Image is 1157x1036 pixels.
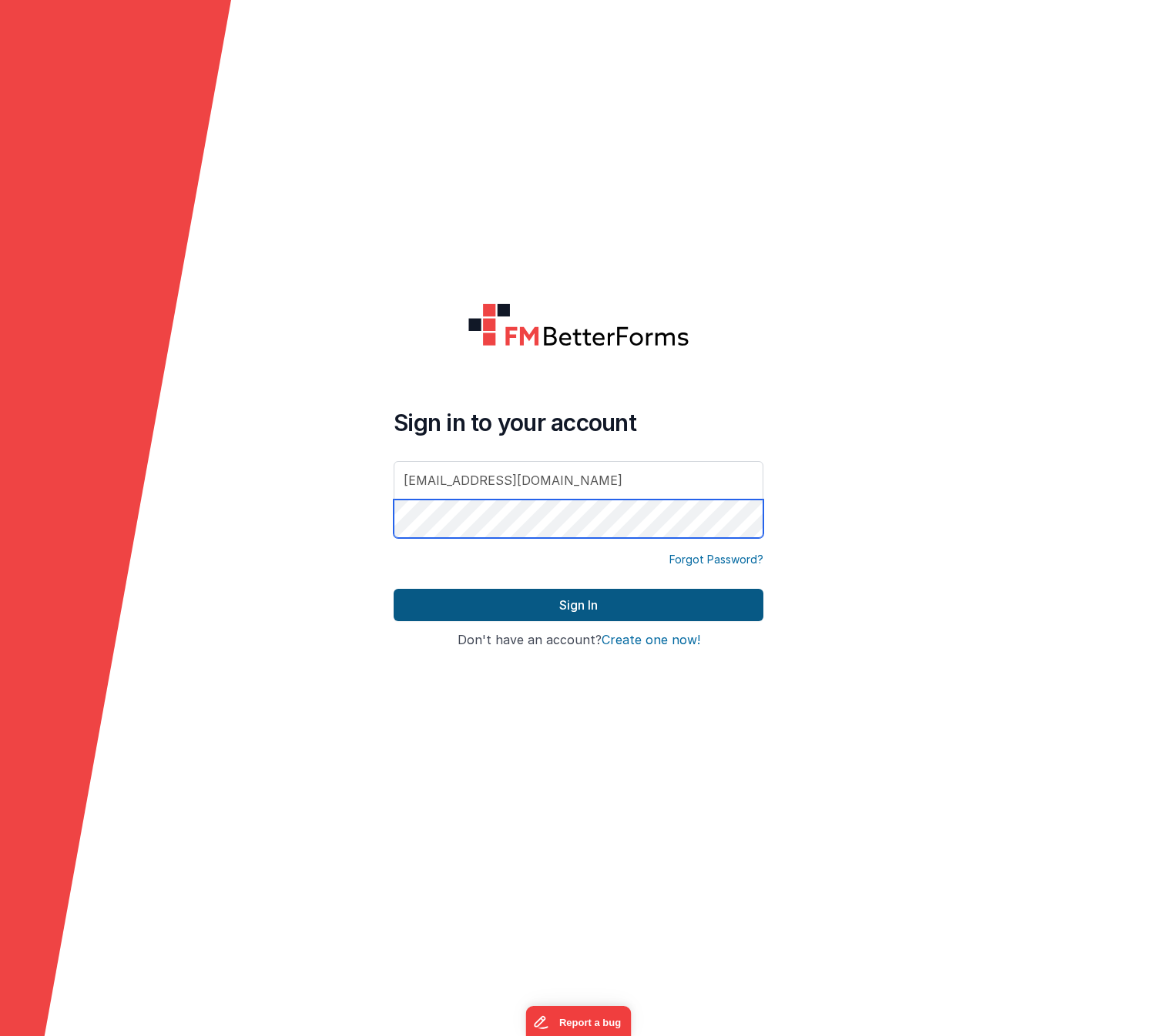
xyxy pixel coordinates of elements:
button: Create one now! [602,633,700,647]
input: Email Address [394,461,763,500]
h4: Don't have an account? [394,633,763,647]
h4: Sign in to your account [394,409,763,436]
button: Sign In [394,589,763,621]
a: Forgot Password? [669,552,763,567]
